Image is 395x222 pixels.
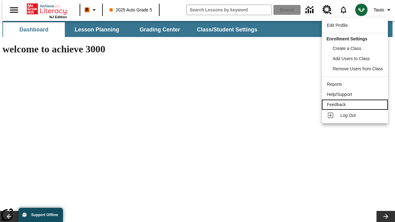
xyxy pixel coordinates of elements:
span: Add Users to Class [333,56,370,61]
span: Edit Profile [327,23,348,28]
span: Log Out [340,113,356,118]
span: Remove Users from Class [333,66,383,71]
span: Feedback [327,102,346,107]
span: Help/Support [327,92,352,97]
span: Create a Class [333,46,361,51]
span: Reports [327,82,342,87]
span: Enrollment Settings [326,36,367,41]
